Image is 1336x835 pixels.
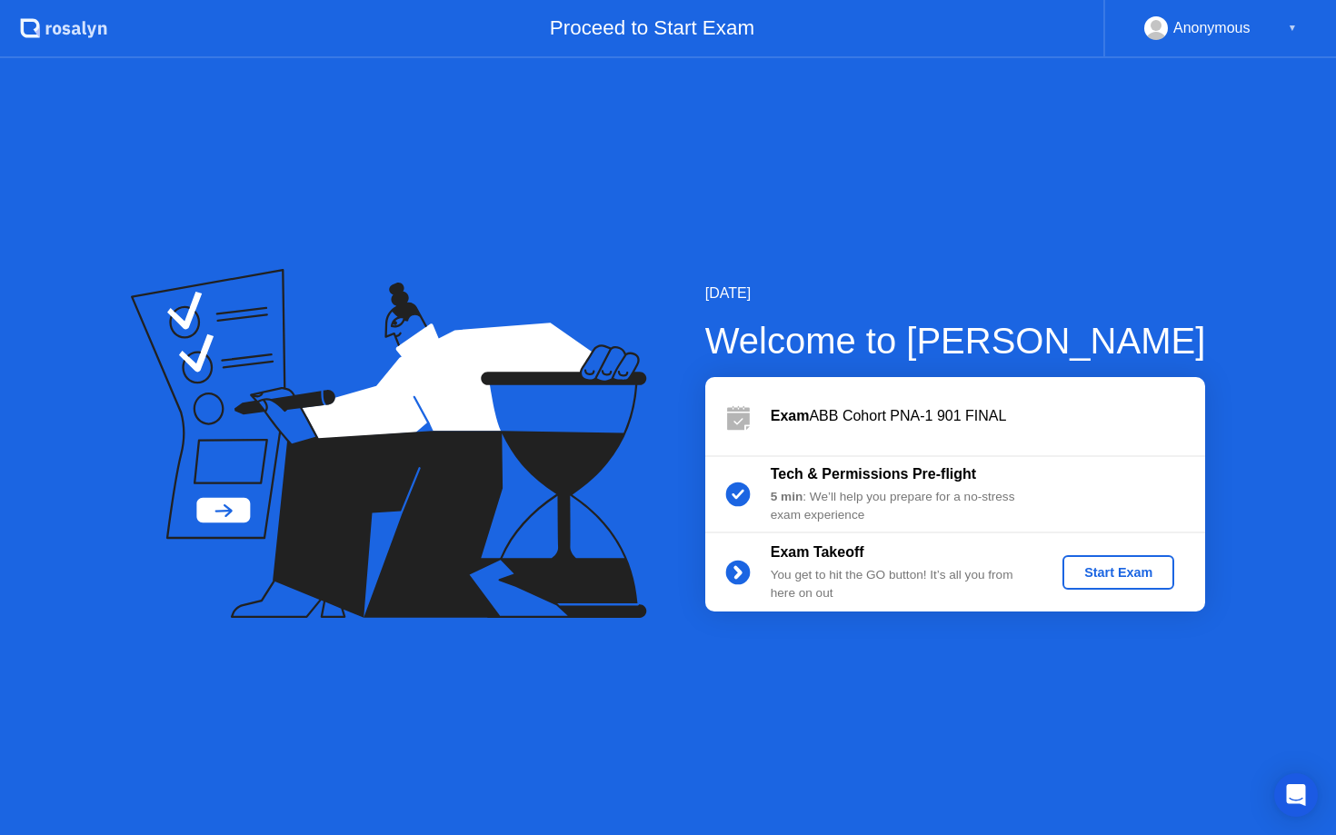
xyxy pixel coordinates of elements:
[1288,16,1297,40] div: ▼
[771,566,1032,603] div: You get to hit the GO button! It’s all you from here on out
[1274,773,1318,817] div: Open Intercom Messenger
[771,408,810,423] b: Exam
[1062,555,1174,590] button: Start Exam
[771,544,864,560] b: Exam Takeoff
[771,405,1205,427] div: ABB Cohort PNA-1 901 FINAL
[1173,16,1251,40] div: Anonymous
[705,283,1206,304] div: [DATE]
[771,488,1032,525] div: : We’ll help you prepare for a no-stress exam experience
[771,490,803,503] b: 5 min
[705,313,1206,368] div: Welcome to [PERSON_NAME]
[1070,565,1167,580] div: Start Exam
[771,466,976,482] b: Tech & Permissions Pre-flight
